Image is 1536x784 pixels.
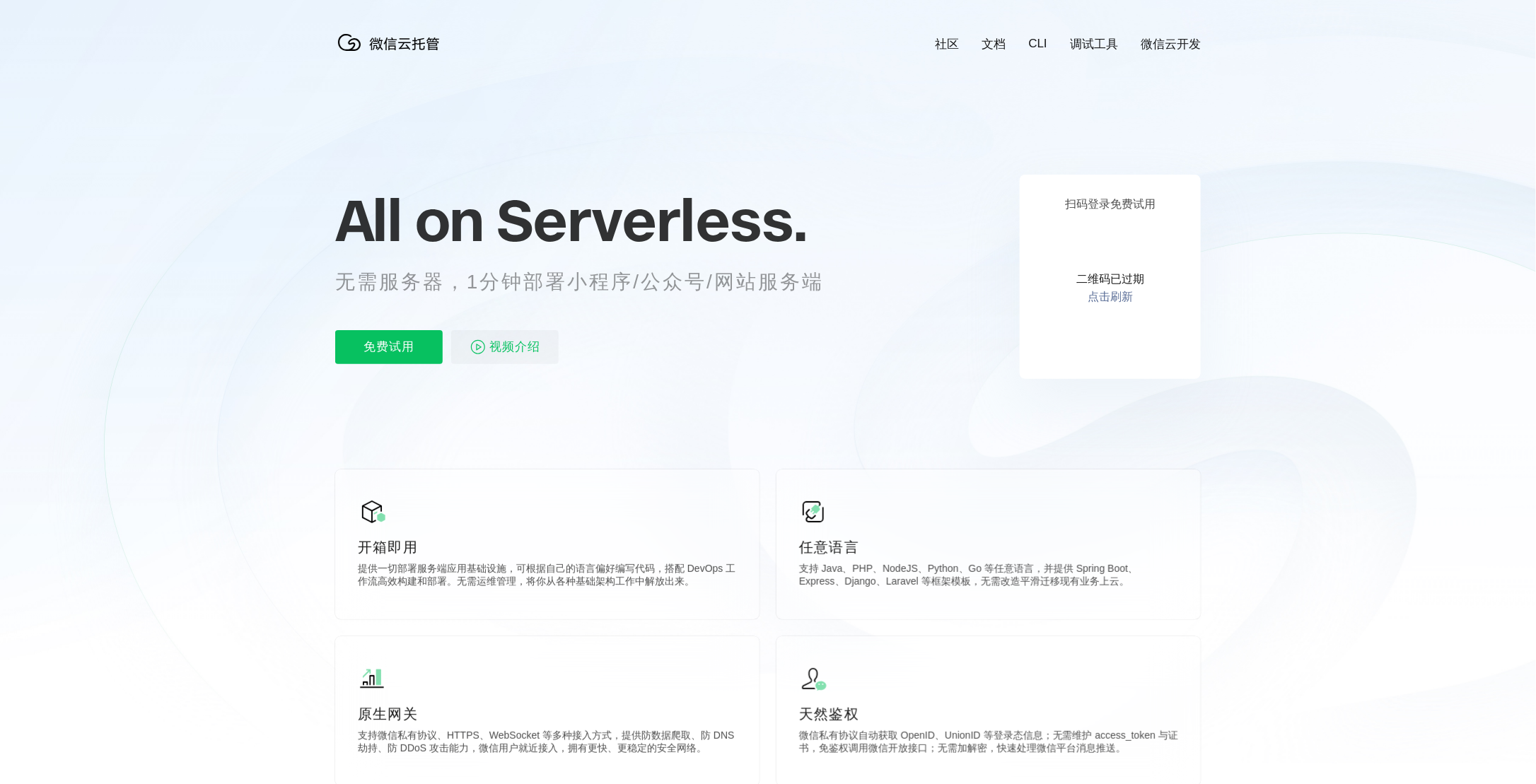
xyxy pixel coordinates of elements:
p: 支持微信私有协议、HTTPS、WebSocket 等多种接入方式，提供防数据爬取、防 DNS 劫持、防 DDoS 攻击能力，微信用户就近接入，拥有更快、更稳定的安全网络。 [358,730,737,758]
p: 支持 Java、PHP、NodeJS、Python、Go 等任意语言，并提供 Spring Boot、Express、Django、Laravel 等框架模板，无需改造平滑迁移现有业务上云。 [799,563,1178,591]
a: CLI [1029,37,1047,51]
span: 视频介绍 [489,330,540,364]
p: 天然鉴权 [799,704,1178,724]
a: 微信云托管 [335,47,448,59]
p: 提供一切部署服务端应用基础设施，可根据自己的语言偏好编写代码，搭配 DevOps 工作流高效构建和部署。无需运维管理，将你从各种基础架构工作中解放出来。 [358,563,737,591]
a: 调试工具 [1070,36,1118,52]
p: 免费试用 [335,330,443,364]
a: 社区 [936,36,960,52]
a: 微信云开发 [1141,36,1201,52]
p: 原生网关 [358,704,737,724]
a: 文档 [982,36,1006,52]
p: 任意语言 [799,537,1178,557]
a: 点击刷新 [1088,290,1133,305]
p: 扫码登录免费试用 [1065,197,1156,212]
img: 微信云托管 [335,28,448,57]
span: All on [335,185,483,255]
span: Serverless. [496,185,807,255]
p: 无需服务器，1分钟部署小程序/公众号/网站服务端 [335,268,850,296]
p: 微信私有协议自动获取 OpenID、UnionID 等登录态信息；无需维护 access_token 与证书，免鉴权调用微信开放接口；无需加解密，快速处理微信平台消息推送。 [799,730,1178,758]
p: 二维码已过期 [1076,272,1144,287]
p: 开箱即用 [358,537,737,557]
img: video_play.svg [470,339,487,356]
